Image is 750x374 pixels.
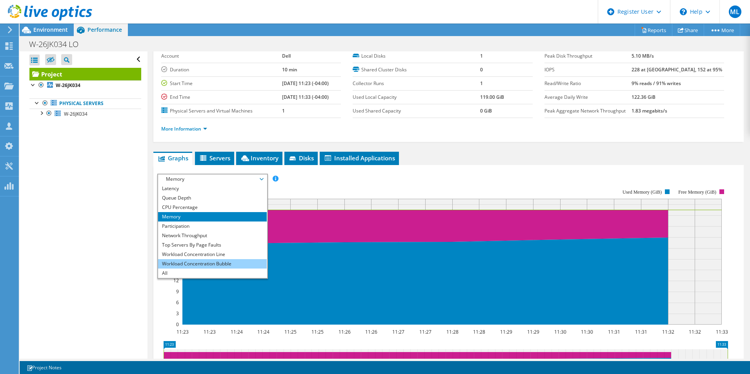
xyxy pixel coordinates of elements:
span: Memory [162,174,263,184]
b: W-26JK034 [56,82,80,89]
text: 11:29 [500,329,512,335]
b: 1 [480,80,483,87]
text: 11:28 [446,329,458,335]
text: Used Memory (GiB) [623,189,662,195]
a: W-26JK034 [29,109,141,119]
label: Peak Disk Throughput [544,52,632,60]
label: Shared Cluster Disks [353,66,480,74]
text: 11:32 [688,329,701,335]
label: Duration [161,66,282,74]
span: Environment [33,26,68,33]
svg: \n [680,8,687,15]
text: 11:23 [176,329,188,335]
b: [DATE] 11:23 (-04:00) [282,80,329,87]
li: Top Servers By Page Faults [158,240,267,250]
li: Latency [158,184,267,193]
label: Used Shared Capacity [353,107,480,115]
b: 9% reads / 91% writes [632,80,681,87]
label: Physical Servers and Virtual Machines [161,107,282,115]
label: Read/Write Ratio [544,80,632,87]
a: W-26JK034 [29,80,141,91]
span: Servers [199,154,230,162]
b: 1.83 megabits/s [632,107,667,114]
li: Workload Concentration Bubble [158,259,267,269]
b: 10 min [282,66,297,73]
b: 0 GiB [480,107,492,114]
span: Inventory [240,154,279,162]
span: Disks [288,154,314,162]
label: Used Local Capacity [353,93,480,101]
b: 122.36 GiB [632,94,655,100]
b: 228 at [GEOGRAPHIC_DATA], 152 at 95% [632,66,722,73]
a: Reports [635,24,672,36]
label: IOPS [544,66,632,74]
b: 119.00 GiB [480,94,504,100]
text: 11:32 [662,329,674,335]
span: Installed Applications [324,154,395,162]
text: 11:24 [230,329,242,335]
text: 11:30 [581,329,593,335]
li: Memory [158,212,267,221]
li: Queue Depth [158,193,267,203]
text: 11:28 [473,329,485,335]
text: 11:27 [419,329,431,335]
span: ML [729,5,741,18]
b: Dell [282,53,291,59]
text: 11:24 [257,329,269,335]
b: 0 [480,66,483,73]
label: Peak Aggregate Network Throughput [544,107,632,115]
text: 0 [176,321,179,328]
text: 11:26 [365,329,377,335]
li: All [158,269,267,278]
span: Performance [87,26,122,33]
b: [DATE] 11:33 (-04:00) [282,94,329,100]
span: Graphs [157,154,188,162]
a: Project [29,68,141,80]
text: 11:30 [554,329,566,335]
span: W-26JK034 [64,111,87,117]
text: 6 [176,299,179,306]
text: Free Memory (GiB) [678,189,716,195]
label: Collector Runs [353,80,480,87]
text: 11:29 [527,329,539,335]
a: Project Notes [21,363,67,372]
text: 11:25 [311,329,323,335]
text: 11:25 [284,329,296,335]
label: Start Time [161,80,282,87]
li: CPU Percentage [158,203,267,212]
text: 11:31 [635,329,647,335]
b: 1 [480,53,483,59]
text: 12 [173,277,179,284]
text: 9 [176,288,179,295]
a: Share [672,24,704,36]
a: More [704,24,740,36]
b: 1 [282,107,285,114]
text: 3 [176,310,179,317]
label: Average Daily Write [544,93,632,101]
text: 11:33 [715,329,728,335]
h1: W-26JK034 LO [25,40,91,49]
a: More Information [161,125,207,132]
li: Network Throughput [158,231,267,240]
li: Participation [158,221,267,231]
a: Physical Servers [29,98,141,109]
li: Workload Concentration Line [158,250,267,259]
text: 11:23 [203,329,215,335]
b: 5.10 MB/s [632,53,654,59]
text: 11:27 [392,329,404,335]
text: 11:31 [608,329,620,335]
text: 11:26 [338,329,350,335]
label: Local Disks [353,52,480,60]
label: Account [161,52,282,60]
label: End Time [161,93,282,101]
